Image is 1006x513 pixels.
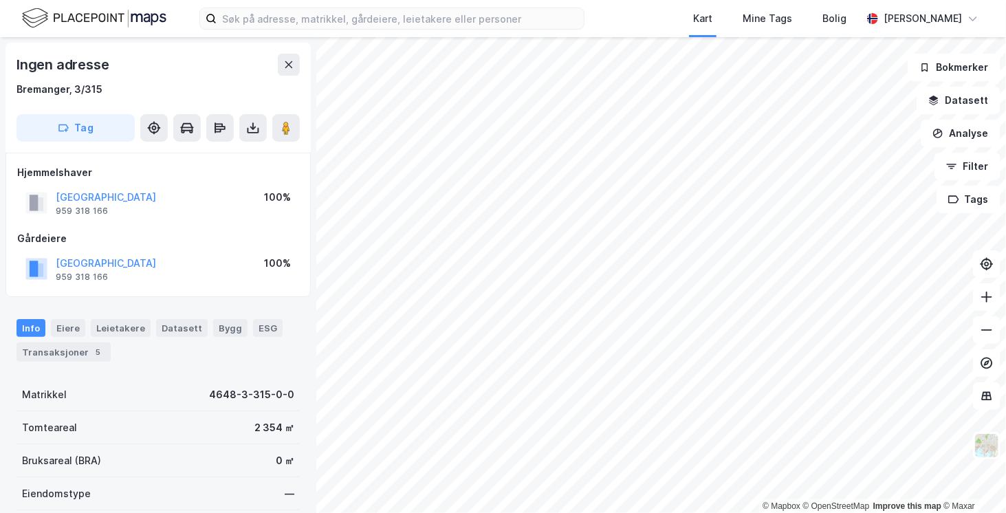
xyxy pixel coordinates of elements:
button: Bokmerker [908,54,1000,81]
a: OpenStreetMap [803,501,870,511]
div: Kontrollprogram for chat [937,447,1006,513]
button: Analyse [921,120,1000,147]
div: [PERSON_NAME] [884,10,962,27]
div: 100% [264,255,291,272]
img: logo.f888ab2527a4732fd821a326f86c7f29.svg [22,6,166,30]
a: Improve this map [873,501,941,511]
div: 959 318 166 [56,272,108,283]
div: Transaksjoner [17,342,111,362]
div: Tomteareal [22,419,77,436]
div: Kart [693,10,712,27]
button: Tags [937,186,1000,213]
div: Matrikkel [22,386,67,403]
div: Info [17,319,45,337]
button: Datasett [917,87,1000,114]
div: 2 354 ㎡ [254,419,294,436]
div: — [285,485,294,502]
div: Leietakere [91,319,151,337]
div: 5 [91,345,105,359]
div: Hjemmelshaver [17,164,299,181]
div: 0 ㎡ [276,452,294,469]
div: 100% [264,189,291,206]
div: Gårdeiere [17,230,299,247]
div: Eiendomstype [22,485,91,502]
div: ESG [253,319,283,337]
img: Z [974,433,1000,459]
input: Søk på adresse, matrikkel, gårdeiere, leietakere eller personer [217,8,584,29]
button: Filter [934,153,1000,180]
div: 4648-3-315-0-0 [209,386,294,403]
div: Bygg [213,319,248,337]
div: Datasett [156,319,208,337]
iframe: Chat Widget [937,447,1006,513]
div: Ingen adresse [17,54,111,76]
div: Bruksareal (BRA) [22,452,101,469]
div: Bolig [822,10,846,27]
div: 959 318 166 [56,206,108,217]
div: Eiere [51,319,85,337]
a: Mapbox [763,501,800,511]
div: Mine Tags [743,10,792,27]
div: Bremanger, 3/315 [17,81,102,98]
button: Tag [17,114,135,142]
